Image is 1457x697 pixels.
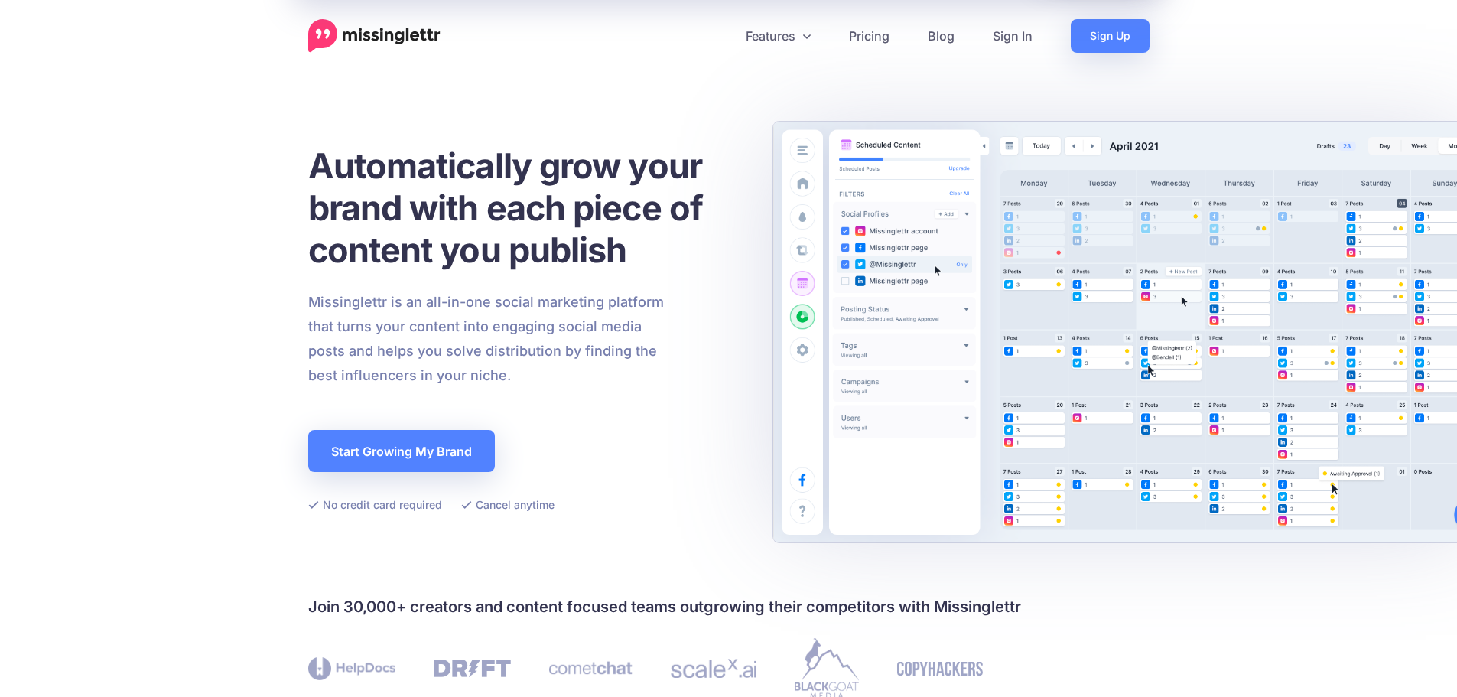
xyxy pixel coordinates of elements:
[308,594,1150,619] h4: Join 30,000+ creators and content focused teams outgrowing their competitors with Missinglettr
[830,19,909,53] a: Pricing
[308,19,441,53] a: Home
[727,19,830,53] a: Features
[461,495,555,514] li: Cancel anytime
[308,430,495,472] a: Start Growing My Brand
[308,145,740,271] h1: Automatically grow your brand with each piece of content you publish
[1071,19,1150,53] a: Sign Up
[308,290,665,388] p: Missinglettr is an all-in-one social marketing platform that turns your content into engaging soc...
[974,19,1052,53] a: Sign In
[308,495,442,514] li: No credit card required
[909,19,974,53] a: Blog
